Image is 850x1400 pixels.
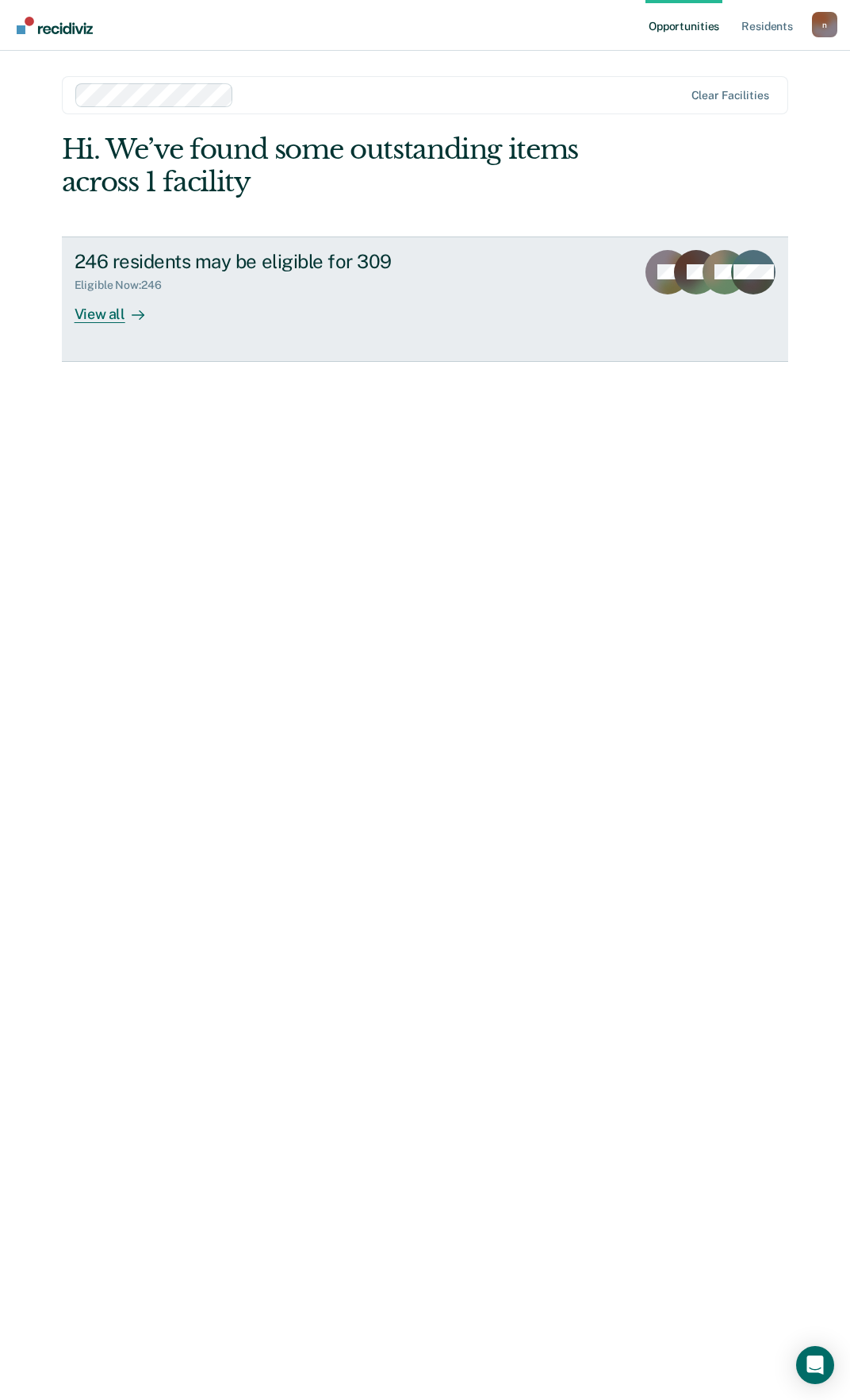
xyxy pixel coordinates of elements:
button: Profile dropdown button [812,12,837,37]
div: 246 residents may be eligible for 309 [75,250,624,273]
a: 246 residents may be eligible for 309Eligible Now:246View all [62,237,789,362]
div: n [812,12,837,37]
div: Eligible Now : 246 [75,279,174,292]
div: Hi. We’ve found some outstanding items across 1 facility [62,133,643,198]
img: Recidiviz [17,17,93,34]
div: Clear facilities [691,89,769,102]
div: Open Intercom Messenger [796,1346,834,1384]
div: View all [75,292,163,323]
